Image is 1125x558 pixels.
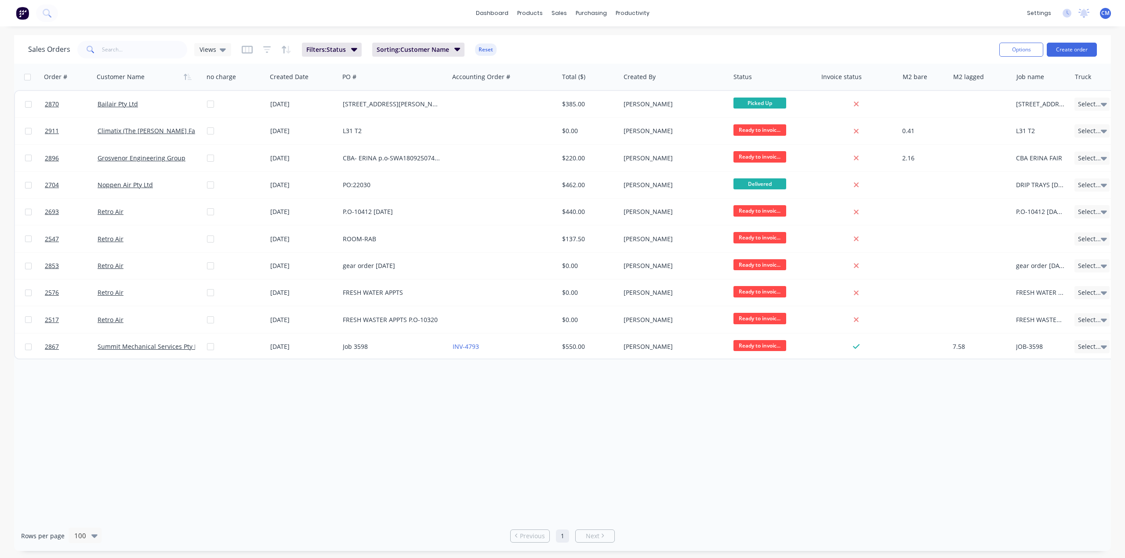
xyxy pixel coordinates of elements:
[45,253,98,279] a: 2853
[270,72,308,81] div: Created Date
[343,127,440,135] div: L31 T2
[1078,288,1101,297] span: Select...
[98,342,203,351] a: Summit Mechanical Services Pty Ltd
[98,235,123,243] a: Retro Air
[1016,261,1065,270] div: gear order [DATE]
[1023,7,1056,20] div: settings
[624,100,721,109] div: [PERSON_NAME]
[1016,342,1065,351] div: JOB-3598
[45,226,98,252] a: 2547
[547,7,571,20] div: sales
[28,45,70,54] h1: Sales Orders
[343,207,440,216] div: P.O-10412 [DATE]
[1078,127,1101,135] span: Select...
[343,261,440,270] div: gear order [DATE]
[733,286,786,297] span: Ready to invoic...
[45,127,59,135] span: 2911
[624,261,721,270] div: [PERSON_NAME]
[270,154,336,163] div: [DATE]
[1016,315,1065,324] div: FRESH WASTER APPTS P.O-10320
[624,342,721,351] div: [PERSON_NAME]
[624,207,721,216] div: [PERSON_NAME]
[733,259,786,270] span: Ready to invoic...
[270,288,336,297] div: [DATE]
[343,154,440,163] div: CBA- ERINA p.o-SWA180925074231
[45,315,59,324] span: 2517
[511,532,549,540] a: Previous page
[270,207,336,216] div: [DATE]
[343,100,440,109] div: [STREET_ADDRESS][PERSON_NAME]
[1016,181,1065,189] div: DRIP TRAYS [DATE]
[200,45,216,54] span: Views
[343,288,440,297] div: FRESH WATER APPTS
[45,207,59,216] span: 2693
[45,333,98,360] a: 2867
[624,154,721,163] div: [PERSON_NAME]
[953,342,1006,351] div: 7.58
[562,261,614,270] div: $0.00
[1075,72,1091,81] div: Truck
[1016,288,1065,297] div: FRESH WATER APPTS
[270,235,336,243] div: [DATE]
[270,127,336,135] div: [DATE]
[624,127,721,135] div: [PERSON_NAME]
[270,342,336,351] div: [DATE]
[562,72,585,81] div: Total ($)
[562,235,614,243] div: $137.50
[586,532,599,540] span: Next
[903,72,927,81] div: M2 bare
[475,43,497,56] button: Reset
[343,315,440,324] div: FRESH WASTER APPTS P.O-10320
[98,127,264,135] a: Climatix (The [PERSON_NAME] Family Trust ATF Climatix)
[624,181,721,189] div: [PERSON_NAME]
[377,45,449,54] span: Sorting: Customer Name
[270,261,336,270] div: [DATE]
[821,72,862,81] div: Invoice status
[343,235,440,243] div: ROOM-RAB
[1078,261,1101,270] span: Select...
[571,7,611,20] div: purchasing
[97,72,145,81] div: Customer Name
[624,315,721,324] div: [PERSON_NAME]
[270,181,336,189] div: [DATE]
[733,72,752,81] div: Status
[1016,154,1065,163] div: CBA ERINA FAIR
[562,154,614,163] div: $220.00
[372,43,465,57] button: Sorting:Customer Name
[306,45,346,54] span: Filters: Status
[98,315,123,324] a: Retro Air
[343,342,440,351] div: Job 3598
[45,118,98,144] a: 2911
[98,181,153,189] a: Noppen Air Pty Ltd
[562,127,614,135] div: $0.00
[902,154,944,163] div: 2.16
[611,7,654,20] div: productivity
[45,261,59,270] span: 2853
[953,72,984,81] div: M2 lagged
[562,181,614,189] div: $462.00
[1016,72,1044,81] div: Job name
[45,91,98,117] a: 2870
[302,43,362,57] button: Filters:Status
[733,340,786,351] span: Ready to invoic...
[562,100,614,109] div: $385.00
[733,178,786,189] span: Delivered
[733,124,786,135] span: Ready to invoic...
[98,207,123,216] a: Retro Air
[513,7,547,20] div: products
[45,235,59,243] span: 2547
[102,41,188,58] input: Search...
[45,172,98,198] a: 2704
[21,532,65,540] span: Rows per page
[1078,100,1101,109] span: Select...
[1016,127,1065,135] div: L31 T2
[45,145,98,171] a: 2896
[98,154,185,162] a: Grosvenor Engineering Group
[44,72,67,81] div: Order #
[624,288,721,297] div: [PERSON_NAME]
[342,72,356,81] div: PO #
[98,288,123,297] a: Retro Air
[999,43,1043,57] button: Options
[1078,315,1101,324] span: Select...
[16,7,29,20] img: Factory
